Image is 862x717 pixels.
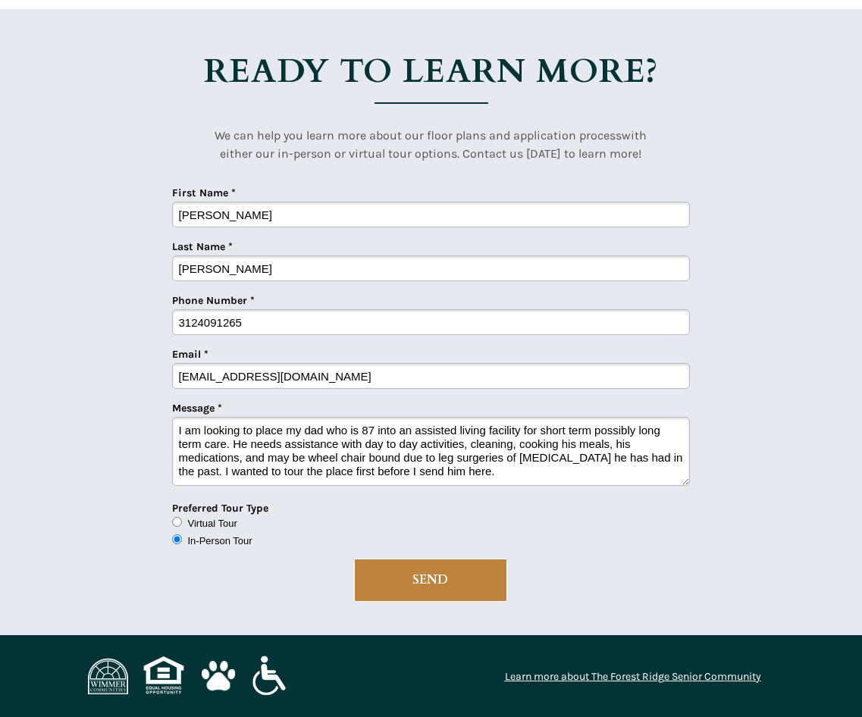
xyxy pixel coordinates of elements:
[172,502,268,515] span: Preferred Tour Type
[215,128,315,142] span: We can help you le
[172,294,255,307] span: Phone Number *
[204,49,659,94] strong: READY TO LEARN MORE?
[172,240,233,253] span: Last Name *
[315,128,622,142] span: arn more about our floor plans and application process
[354,559,507,602] button: SEND
[172,186,236,199] span: First Name *
[355,573,506,587] span: SEND
[172,348,208,361] span: Email *
[188,535,252,546] span: In-Person Tour
[188,518,237,529] span: Virtual Tour
[172,402,222,415] span: Message *
[505,670,761,683] a: Learn more about The Forest Ridge Senior Community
